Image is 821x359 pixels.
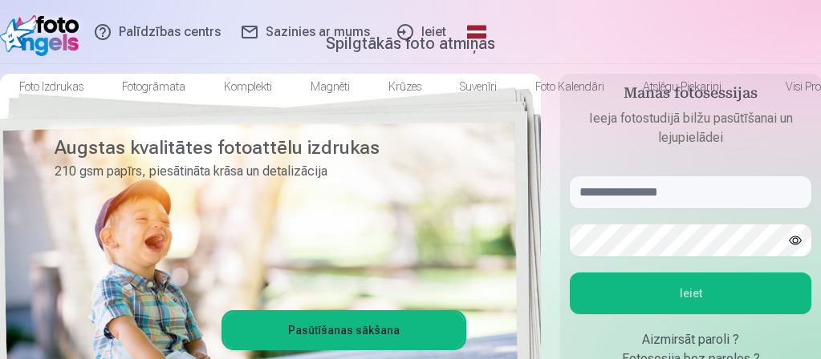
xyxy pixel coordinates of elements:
a: Fotogrāmata [103,64,205,109]
p: Ieeja fotostudijā bilžu pasūtīšanai un lejupielādei [570,109,811,147]
a: Magnēti [291,64,369,109]
a: Global [459,10,494,54]
a: Komplekti [205,64,291,109]
h3: Augstas kvalitātes fotoattēlu izdrukas [55,135,454,160]
a: Suvenīri [441,64,516,109]
a: Pasūtīšanas sākšana [224,313,464,348]
div: Aizmirsāt paroli ? [570,330,811,349]
p: 210 gsm papīrs, piesātināta krāsa un detalizācija [55,160,454,183]
a: Krūzes [369,64,441,109]
button: Ieiet [570,272,811,314]
a: Atslēgu piekariņi [624,64,741,109]
a: Foto kalendāri [516,64,624,109]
